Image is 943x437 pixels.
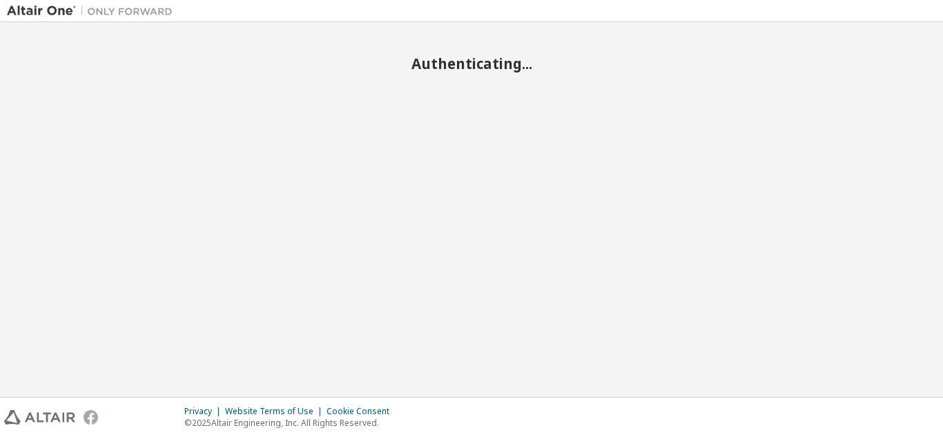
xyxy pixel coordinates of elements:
[7,4,179,18] img: Altair One
[4,410,75,425] img: altair_logo.svg
[327,406,398,417] div: Cookie Consent
[84,410,98,425] img: facebook.svg
[184,406,225,417] div: Privacy
[184,417,398,429] p: © 2025 Altair Engineering, Inc. All Rights Reserved.
[7,55,936,72] h2: Authenticating...
[225,406,327,417] div: Website Terms of Use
